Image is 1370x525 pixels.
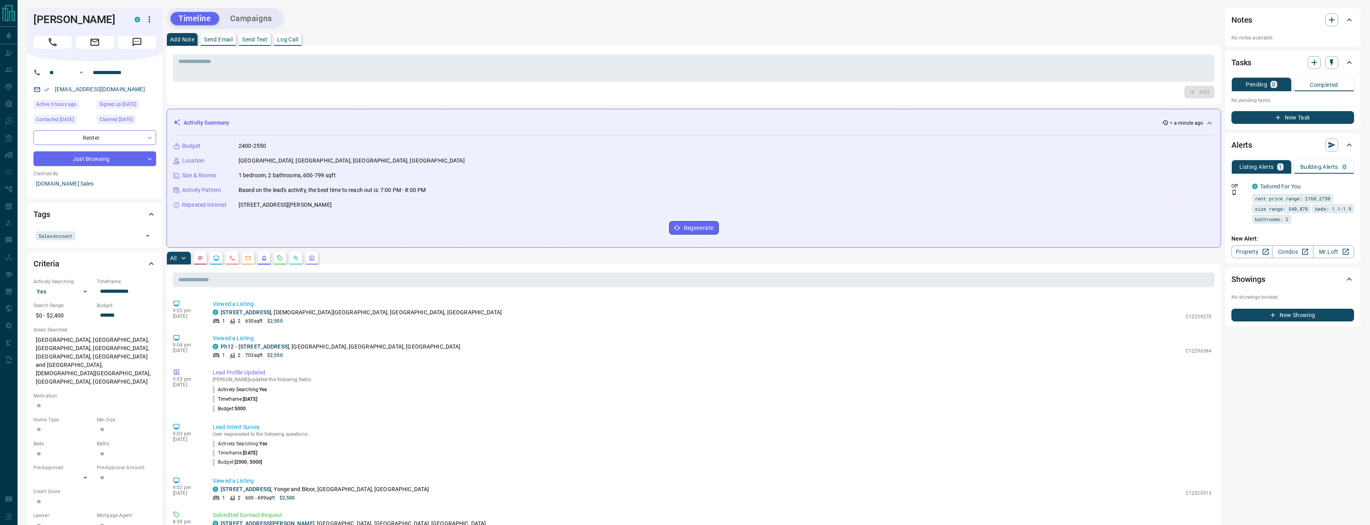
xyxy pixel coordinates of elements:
span: 5000 [235,406,246,411]
a: Tailored For You [1260,183,1301,190]
p: $2,500 [267,317,283,325]
p: Viewed a Listing [213,477,1211,485]
p: Viewed a Listing [213,300,1211,308]
button: New Task [1231,111,1354,124]
p: No pending tasks [1231,94,1354,106]
p: 9:05 pm [173,308,201,313]
p: [STREET_ADDRESS][PERSON_NAME] [239,201,332,209]
p: 1 bedroom, 2 bathrooms, 600-799 sqft [239,171,336,180]
p: Actively Searching: [33,278,93,285]
div: Alerts [1231,135,1354,155]
span: Call [33,36,72,49]
div: condos.ca [213,486,218,492]
p: [PERSON_NAME] updated the following fields: [213,377,1211,382]
p: Credit Score: [33,488,156,495]
p: Pending [1246,82,1267,87]
p: New Alert: [1231,235,1354,243]
p: [DATE] [173,437,201,442]
p: Submitted Contact Request [213,511,1211,519]
p: 9:02 pm [173,485,201,490]
p: $2,550 [267,352,283,359]
p: $0 - $2,400 [33,309,93,322]
p: 1 [222,317,225,325]
p: 1 [1279,164,1282,170]
p: Listing Alerts [1239,164,1274,170]
p: Motivation: [33,392,156,400]
p: Viewed a Listing [213,334,1211,343]
svg: Notes [197,255,204,261]
p: C12259270 [1186,313,1211,320]
div: Thu Sep 29 2022 [97,100,156,111]
a: [EMAIL_ADDRESS][DOMAIN_NAME] [55,86,145,92]
p: All [170,255,176,261]
p: [DATE] [173,313,201,319]
p: [DATE] [173,348,201,353]
p: Pre-Approval Amount: [97,464,156,471]
p: 2 [238,317,241,325]
p: Lawyer: [33,512,93,519]
div: Wed Feb 19 2025 [97,115,156,126]
span: Active 3 hours ago [36,100,76,108]
button: Open [142,230,153,241]
p: Budget : [213,405,246,412]
p: < a minute ago [1170,119,1203,127]
p: Search Range: [33,302,93,309]
p: Budget [182,142,200,150]
h1: [PERSON_NAME] [33,13,123,26]
span: size range: 540,878 [1255,205,1308,213]
p: Repeated Interest [182,201,227,209]
p: 630 sqft [245,317,262,325]
p: Add Note [170,37,194,42]
svg: Requests [277,255,283,261]
div: Yes [33,285,93,298]
a: [STREET_ADDRESS] [221,309,271,315]
p: Budget: [97,302,156,309]
div: Notes [1231,10,1354,29]
p: 0 [1343,164,1346,170]
p: Activity Pattern [182,186,221,194]
p: Pre-Approved: [33,464,93,471]
p: Building Alerts [1300,164,1338,170]
p: 1 [222,494,225,501]
p: Send Email [204,37,233,42]
button: Open [76,68,86,77]
div: Criteria [33,254,156,273]
p: Beds: [33,440,93,447]
span: Claimed [DATE] [100,116,133,123]
p: budget : [213,459,262,466]
div: Wed Oct 05 2022 [33,115,93,126]
p: 9:03 pm [173,431,201,437]
div: Tags [33,205,156,224]
a: Ph12 - [STREET_ADDRESS] [221,343,289,350]
div: Tasks [1231,53,1354,72]
button: Campaigns [222,12,280,25]
a: Mr.Loft [1313,245,1354,258]
p: , Yonge and Bloor, [GEOGRAPHIC_DATA], [GEOGRAPHIC_DATA] [221,485,429,494]
span: Contacted [DATE] [36,116,74,123]
p: Off [1231,182,1247,190]
span: beds: 1.1-1.9 [1315,205,1351,213]
p: No notes available [1231,34,1354,41]
h2: Tasks [1231,56,1251,69]
p: Activity Summary [184,119,229,127]
span: [DATE] [243,450,257,456]
div: Just Browsing [33,151,156,166]
p: , [GEOGRAPHIC_DATA], [GEOGRAPHIC_DATA], [GEOGRAPHIC_DATA] [221,343,461,351]
span: bathrooms: 2 [1255,215,1288,223]
p: 703 sqft [245,352,262,359]
p: 9:04 pm [173,342,201,348]
p: C12296584 [1186,347,1211,355]
div: Showings [1231,270,1354,289]
p: Based on the lead's activity, the best time to reach out is: 7:00 PM - 8:00 PM [239,186,426,194]
div: condos.ca [135,17,140,22]
p: Timeframe: [97,278,156,285]
p: [DATE] [173,490,201,496]
span: Signed up [DATE] [100,100,136,108]
a: Property [1231,245,1272,258]
p: Location [182,157,204,165]
p: 9:03 pm [173,376,201,382]
p: [GEOGRAPHIC_DATA], [GEOGRAPHIC_DATA], [GEOGRAPHIC_DATA], [GEOGRAPHIC_DATA], [GEOGRAPHIC_DATA], [G... [33,333,156,388]
p: User responsded to the following questions: [213,431,1211,437]
p: timeframe : [213,450,257,456]
button: Timeline [170,12,219,25]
